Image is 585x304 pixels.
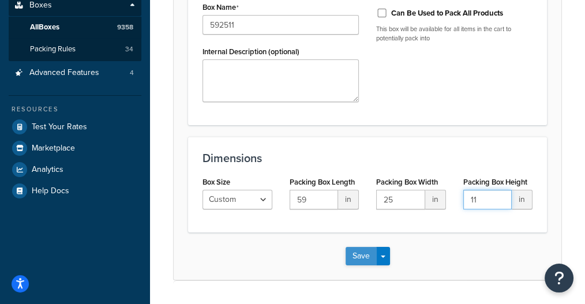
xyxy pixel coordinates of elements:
[125,44,133,54] span: 34
[338,190,359,209] span: in
[202,47,299,56] label: Internal Description (optional)
[30,44,76,54] span: Packing Rules
[117,22,133,32] span: 9358
[290,178,355,186] label: Packing Box Length
[9,181,141,201] a: Help Docs
[32,144,75,153] span: Marketplace
[9,104,141,114] div: Resources
[9,62,141,84] a: Advanced Features4
[391,8,503,18] label: Can Be Used to Pack All Products
[9,159,141,180] a: Analytics
[545,264,573,292] button: Open Resource Center
[29,1,52,10] span: Boxes
[376,178,438,186] label: Packing Box Width
[30,22,59,32] span: All Boxes
[202,3,239,12] label: Box Name
[32,122,87,132] span: Test Your Rates
[463,178,527,186] label: Packing Box Height
[9,17,141,38] a: AllBoxes9358
[512,190,532,209] span: in
[202,152,532,164] h3: Dimensions
[9,39,141,60] a: Packing Rules34
[425,190,446,209] span: in
[346,247,377,265] button: Save
[9,117,141,137] a: Test Your Rates
[376,25,532,43] p: This box will be available for all items in the cart to potentially pack into
[9,62,141,84] li: Advanced Features
[29,68,99,78] span: Advanced Features
[9,39,141,60] li: Packing Rules
[130,68,134,78] span: 4
[32,165,63,175] span: Analytics
[9,138,141,159] a: Marketplace
[202,178,230,186] label: Box Size
[32,186,69,196] span: Help Docs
